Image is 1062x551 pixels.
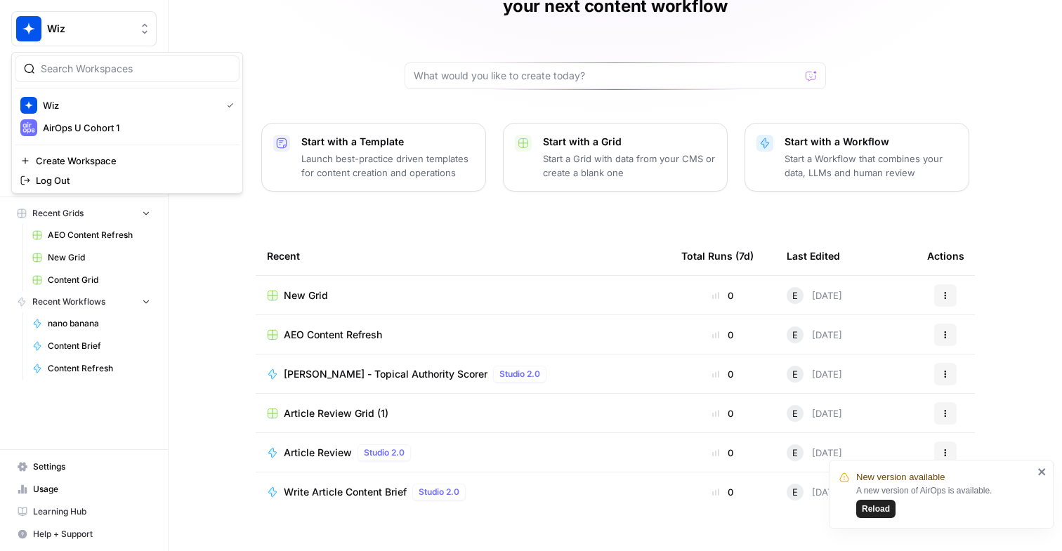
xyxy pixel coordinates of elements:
[862,503,890,515] span: Reload
[26,224,157,246] a: AEO Content Refresh
[48,362,150,375] span: Content Refresh
[26,335,157,357] a: Content Brief
[787,326,842,343] div: [DATE]
[33,483,150,496] span: Usage
[792,328,798,342] span: E
[11,203,157,224] button: Recent Grids
[15,171,240,190] a: Log Out
[787,405,842,422] div: [DATE]
[681,485,764,499] div: 0
[301,135,474,149] p: Start with a Template
[681,406,764,420] div: 0
[543,135,716,149] p: Start with a Grid
[15,151,240,171] a: Create Workspace
[414,69,800,83] input: What would you like to create today?
[284,367,487,381] span: [PERSON_NAME] - Topical Authority Scorer
[26,246,157,269] a: New Grid
[681,446,764,460] div: 0
[41,62,230,76] input: Search Workspaces
[419,486,459,498] span: Studio 2.0
[33,505,150,518] span: Learning Hub
[11,11,157,46] button: Workspace: Wiz
[267,328,659,342] a: AEO Content Refresh
[284,288,328,303] span: New Grid
[681,328,764,342] div: 0
[11,478,157,500] a: Usage
[43,98,216,112] span: Wiz
[47,22,132,36] span: Wiz
[284,485,407,499] span: Write Article Content Brief
[792,288,798,303] span: E
[364,446,405,459] span: Studio 2.0
[785,152,957,180] p: Start a Workflow that combines your data, LLMs and human review
[261,123,486,192] button: Start with a TemplateLaunch best-practice driven templates for content creation and operations
[681,367,764,381] div: 0
[36,154,228,168] span: Create Workspace
[499,368,540,380] span: Studio 2.0
[267,237,659,275] div: Recent
[787,287,842,304] div: [DATE]
[33,460,150,473] span: Settings
[787,366,842,383] div: [DATE]
[48,317,150,330] span: nano banana
[26,312,157,335] a: nano banana
[11,52,243,194] div: Workspace: Wiz
[267,288,659,303] a: New Grid
[787,484,842,500] div: [DATE]
[267,406,659,420] a: Article Review Grid (1)
[284,328,382,342] span: AEO Content Refresh
[32,207,84,220] span: Recent Grids
[11,456,157,478] a: Settings
[11,500,157,523] a: Learning Hub
[792,406,798,420] span: E
[745,123,969,192] button: Start with a WorkflowStart a Workflow that combines your data, LLMs and human review
[43,121,228,135] span: AirOps U Cohort 1
[267,484,659,500] a: Write Article Content BriefStudio 2.0
[26,269,157,291] a: Content Grid
[48,229,150,241] span: AEO Content Refresh
[26,357,157,380] a: Content Refresh
[20,119,37,136] img: AirOps U Cohort 1 Logo
[503,123,728,192] button: Start with a GridStart a Grid with data from your CMS or create a blank one
[1037,466,1047,477] button: close
[16,16,41,41] img: Wiz Logo
[787,444,842,461] div: [DATE]
[792,446,798,460] span: E
[20,97,37,114] img: Wiz Logo
[48,251,150,264] span: New Grid
[284,446,352,460] span: Article Review
[681,288,764,303] div: 0
[32,296,105,308] span: Recent Workflows
[267,366,659,383] a: [PERSON_NAME] - Topical Authority ScorerStudio 2.0
[48,274,150,286] span: Content Grid
[543,152,716,180] p: Start a Grid with data from your CMS or create a blank one
[33,528,150,540] span: Help + Support
[792,485,798,499] span: E
[787,237,840,275] div: Last Edited
[785,135,957,149] p: Start with a Workflow
[856,470,945,484] span: New version available
[11,523,157,545] button: Help + Support
[267,444,659,461] a: Article ReviewStudio 2.0
[856,500,896,518] button: Reload
[36,173,228,187] span: Log Out
[284,406,388,420] span: Article Review Grid (1)
[927,237,964,275] div: Actions
[48,340,150,352] span: Content Brief
[792,367,798,381] span: E
[11,291,157,312] button: Recent Workflows
[681,237,754,275] div: Total Runs (7d)
[301,152,474,180] p: Launch best-practice driven templates for content creation and operations
[856,484,1033,518] div: A new version of AirOps is available.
